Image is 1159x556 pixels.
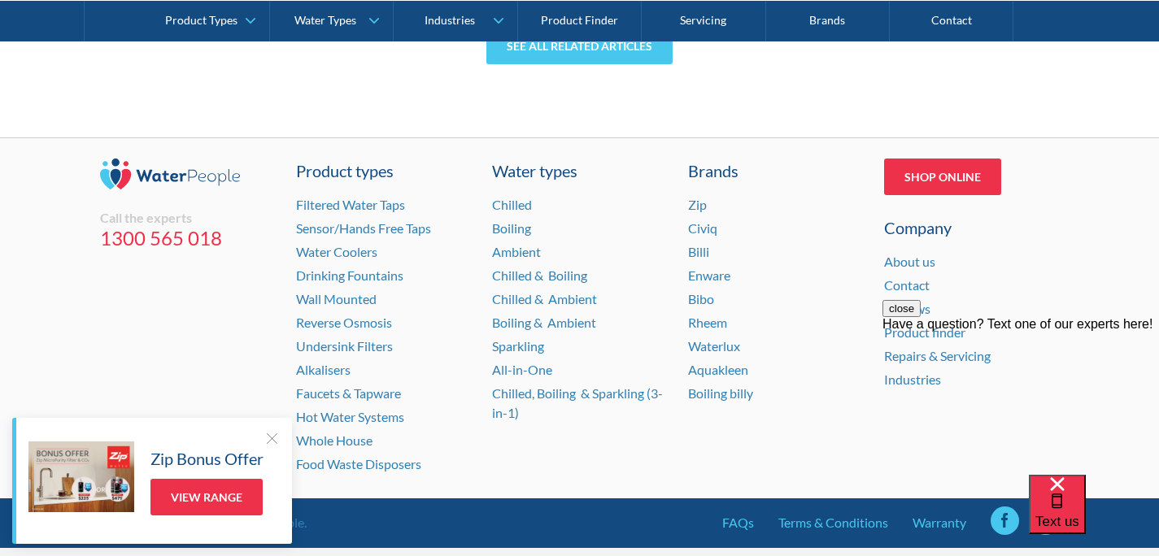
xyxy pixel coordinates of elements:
[296,291,377,306] a: Wall Mounted
[296,220,431,236] a: Sensor/Hands Free Taps
[296,197,405,212] a: Filtered Water Taps
[492,338,544,354] a: Sparkling
[688,338,740,354] a: Waterlux
[296,362,351,377] a: Alkalisers
[688,267,730,283] a: Enware
[296,315,392,330] a: Reverse Osmosis
[688,197,707,212] a: Zip
[296,456,421,471] a: Food Waste Disposers
[296,267,403,283] a: Drinking Fountains
[425,13,475,27] div: Industries
[688,362,748,377] a: Aquakleen
[688,315,727,330] a: Rheem
[492,362,552,377] a: All-in-One
[688,385,753,401] a: Boiling billy
[296,338,393,354] a: Undersink Filters
[492,197,532,212] a: Chilled
[688,159,864,183] div: Brands
[296,244,377,259] a: Water Coolers
[688,220,717,236] a: Civiq
[884,159,1001,195] a: Shop Online
[296,409,404,424] a: Hot Water Systems
[492,220,531,236] a: Boiling
[486,28,673,64] a: See all related articles
[28,441,134,512] img: Zip Bonus Offer
[296,385,401,401] a: Faucets & Tapware
[722,513,754,532] a: FAQs
[100,226,276,250] a: 1300 565 018
[688,291,714,306] a: Bibo
[778,513,888,532] a: Terms & Conditions
[100,210,276,226] div: Call the experts
[884,277,930,293] a: Contact
[165,13,237,27] div: Product Types
[150,479,263,515] a: View Range
[492,267,587,283] a: Chilled & Boiling
[296,432,373,448] a: Whole House
[492,159,668,183] a: Water types
[492,385,663,420] a: Chilled, Boiling & Sparkling (3-in-1)
[884,254,935,269] a: About us
[688,244,709,259] a: Billi
[1029,475,1159,556] iframe: podium webchat widget bubble
[492,244,541,259] a: Ambient
[296,159,472,183] a: Product types
[150,446,264,471] h5: Zip Bonus Offer
[882,300,1159,495] iframe: podium webchat widget prompt
[913,513,966,532] a: Warranty
[492,315,596,330] a: Boiling & Ambient
[294,13,356,27] div: Water Types
[884,215,1060,240] div: Company
[492,291,597,306] a: Chilled & Ambient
